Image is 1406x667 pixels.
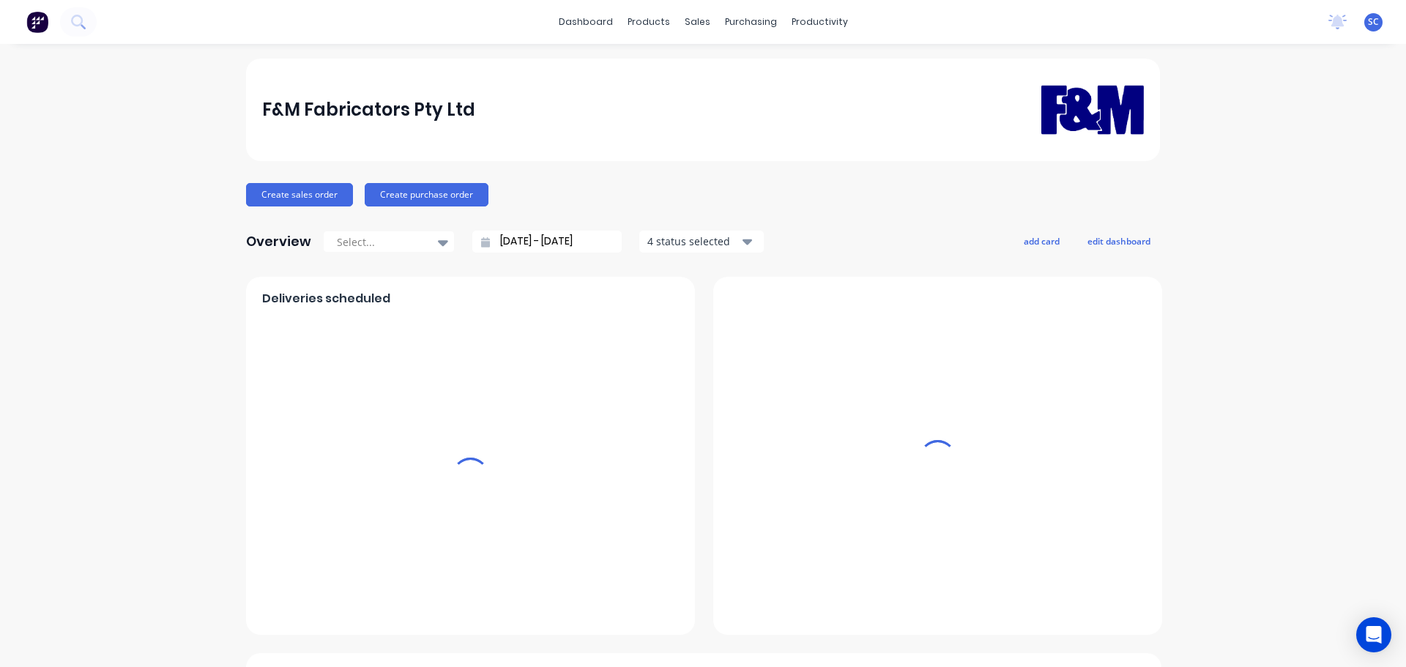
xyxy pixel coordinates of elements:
div: 4 status selected [647,234,740,249]
img: F&M Fabricators Pty Ltd [1041,64,1144,155]
button: 4 status selected [639,231,764,253]
button: Create sales order [246,183,353,206]
span: Deliveries scheduled [262,290,390,308]
img: Factory [26,11,48,33]
div: Open Intercom Messenger [1356,617,1391,652]
button: edit dashboard [1078,231,1160,250]
div: F&M Fabricators Pty Ltd [262,95,475,124]
div: Overview [246,227,311,256]
button: add card [1014,231,1069,250]
button: Create purchase order [365,183,488,206]
a: dashboard [551,11,620,33]
span: SC [1368,15,1379,29]
div: sales [677,11,718,33]
div: purchasing [718,11,784,33]
div: productivity [784,11,855,33]
div: products [620,11,677,33]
